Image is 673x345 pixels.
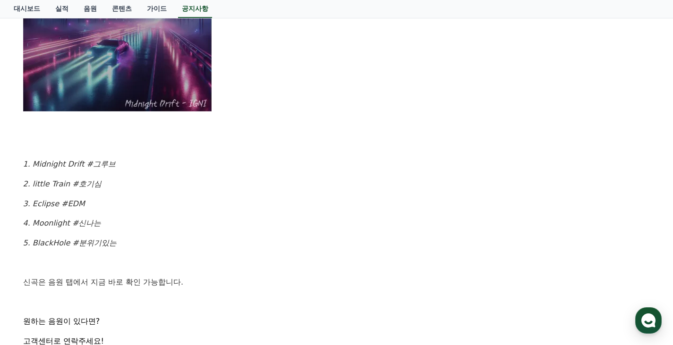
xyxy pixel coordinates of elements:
span: 설정 [146,281,157,288]
em: 5. BlackHole #분위기있는 [23,238,117,247]
a: 설정 [122,267,181,290]
span: 대화 [86,281,98,289]
em: 4. Moonlight #신나는 [23,219,102,227]
p: 신곡은 음원 탭에서 지금 바로 확인 가능합니다. [23,276,650,288]
span: 원하는 음원이 있다면? [23,317,100,326]
a: 홈 [3,267,62,290]
em: 2. little Train #호기심 [23,179,102,188]
em: 3. Eclipse #EDM [23,199,85,208]
span: 홈 [30,281,35,288]
a: 대화 [62,267,122,290]
em: 1. Midnight Drift #그루브 [23,160,116,168]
